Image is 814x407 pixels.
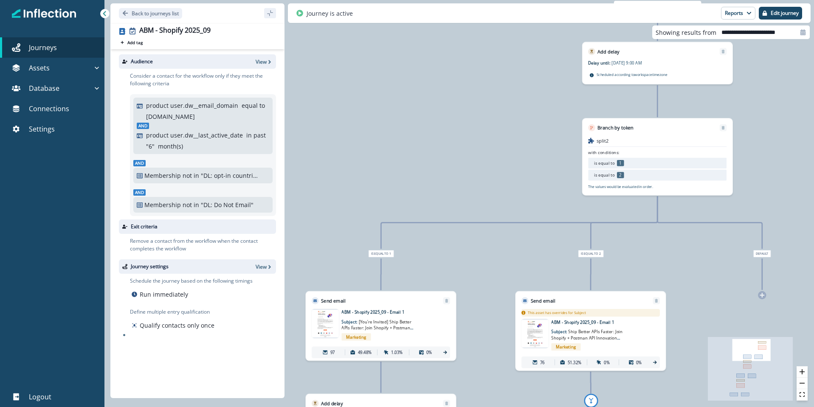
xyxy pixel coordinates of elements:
[597,48,619,55] p: Add delay
[381,196,658,249] g: Edge from 0b26d7ee-bd95-4885-b089-178994b316a2 to node-edge-labela648533b-01e4-42f2-a7f7-52936d9b...
[133,189,146,196] span: And
[552,343,581,351] span: Marketing
[604,359,610,365] p: 0%
[119,39,144,46] button: Add tag
[312,310,339,337] img: email asset unavailable
[130,237,276,253] p: Remove a contact from the workflow when the contact completes the workflow
[321,297,345,304] p: Send email
[183,200,199,209] p: not in
[264,8,276,18] button: sidebar collapse toggle
[139,26,211,36] div: ABM - Shopify 2025_09
[131,58,153,65] p: Audience
[140,290,188,299] p: Run immediately
[521,320,549,347] img: email asset unavailable
[552,319,645,325] p: ABM - Shopify 2025_09 - Email 1
[597,72,668,78] p: Scheduled according to workspace timezone
[201,171,258,180] p: "DL: opt-in countries + country = blank"
[29,63,50,73] p: Assets
[132,10,179,17] p: Back to journeys list
[568,359,582,365] p: 51.32%
[256,263,267,270] p: View
[771,10,799,16] p: Edit journey
[146,112,195,121] p: [DOMAIN_NAME]
[721,7,755,20] button: Reports
[342,333,371,340] span: Marketing
[617,160,624,166] p: 1
[358,349,372,356] p: 49.48%
[146,142,155,151] p: " 6 "
[552,329,623,347] span: Ship Better APIs Faster: Join Shopify + Postman API Innovation Hour - Virtual
[588,184,653,189] p: The values would be evaluated in order.
[797,366,808,378] button: zoom in
[617,172,624,178] p: 2
[535,250,647,257] div: is equal to 2
[540,359,545,365] p: 76
[594,172,614,178] p: is equal to
[597,137,608,144] p: split2
[29,392,51,402] p: Logout
[588,60,611,66] p: Delay until:
[368,250,394,257] span: is equal to 1
[657,196,762,249] g: Edge from 0b26d7ee-bd95-4885-b089-178994b316a2 to node-edge-labelca848b40-14c1-445a-9157-db89e9fd...
[119,8,182,19] button: Go back
[342,315,415,331] p: Subject:
[131,263,169,270] p: Journey settings
[130,72,276,87] p: Consider a contact for the workflow only if they meet the following criteria
[242,101,265,110] p: equal to
[656,28,716,37] p: Showing results from
[391,349,403,356] p: 1.03%
[130,277,253,285] p: Schedule the journey based on the following timings
[797,389,808,401] button: fit view
[591,196,657,249] g: Edge from 0b26d7ee-bd95-4885-b089-178994b316a2 to node-edge-label78ccf32e-e70d-4038-9e48-bf00da6e...
[426,349,432,356] p: 0%
[127,40,143,45] p: Add tag
[578,250,603,257] span: is equal to 2
[636,359,642,365] p: 0%
[158,142,183,151] p: month(s)
[146,101,238,110] p: product user.dw__email_domain
[588,149,620,155] p: with conditions:
[321,400,343,407] p: Add delay
[140,321,214,330] p: Qualify contacts only once
[797,378,808,389] button: zoom out
[12,8,77,20] img: Inflection
[137,123,149,129] span: And
[759,7,802,20] button: Edit journey
[246,131,266,140] p: in past
[582,118,733,195] div: Branch by tokenRemovesplit2with conditions:is equal to 1is equal to 2The values would be evaluate...
[515,291,666,371] div: Send emailRemoveThis asset has overrides for Subjectemail asset unavailableABM - Shopify 2025_09 ...
[597,124,634,132] p: Branch by token
[307,9,353,18] p: Journey is active
[528,310,586,315] p: This asset has overrides for Subject
[612,60,685,66] p: [DATE] 9:00 AM
[183,171,199,180] p: not in
[133,160,146,166] span: And
[144,171,181,180] p: Membership
[256,263,273,270] button: View
[201,200,258,209] p: "DL: Do Not Email"
[582,42,733,84] div: Add delayRemoveDelay until:[DATE] 9:00 AMScheduled according toworkspacetimezone
[342,319,414,337] span: [You’re Invited] Ship Better APIs Faster: Join Shopify + Postman API Innovation Hour - Virtual
[130,308,216,316] p: Define multiple entry qualification
[131,223,158,230] p: Exit criteria
[306,291,456,361] div: Send emailRemoveemail asset unavailableABM - Shopify 2025_09 - Email 1Subject: [You’re Invited] S...
[29,83,59,93] p: Database
[753,250,771,257] span: Default
[552,325,625,341] p: Subject:
[342,309,436,315] p: ABM - Shopify 2025_09 - Email 1
[144,200,181,209] p: Membership
[256,58,267,65] p: View
[531,297,555,304] p: Send email
[325,250,437,257] div: is equal to 1
[29,124,55,134] p: Settings
[146,131,243,140] p: product user.dw__last_active_date
[29,42,57,53] p: Journeys
[594,160,614,166] p: is equal to
[330,349,335,356] p: 97
[256,58,273,65] button: View
[29,104,69,114] p: Connections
